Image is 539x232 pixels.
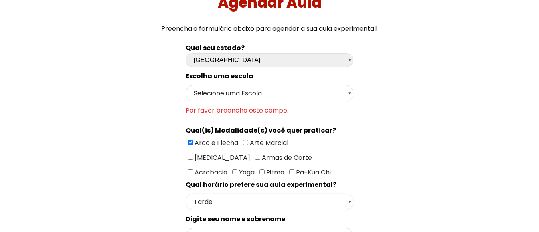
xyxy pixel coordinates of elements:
[289,169,294,174] input: Pa-Kua Chi
[188,155,193,160] input: [MEDICAL_DATA]
[260,153,312,162] span: Armas de Corte
[193,153,250,162] span: [MEDICAL_DATA]
[237,168,255,177] span: Yoga
[186,71,253,81] spam: Escolha uma escola
[186,105,354,115] span: Por favor preencha este campo.
[186,214,285,224] spam: Digite seu nome e sobrenome
[259,169,265,174] input: Ritmo
[186,43,245,52] b: Qual seu estado?
[193,138,238,147] span: Arco e Flecha
[188,169,193,174] input: Acrobacia
[3,23,536,34] p: Preencha o formulário abaixo para agendar a sua aula experimental!
[265,168,284,177] span: Ritmo
[188,140,193,145] input: Arco e Flecha
[294,168,331,177] span: Pa-Kua Chi
[193,168,227,177] span: Acrobacia
[232,169,237,174] input: Yoga
[255,155,260,160] input: Armas de Corte
[186,180,336,189] spam: Qual horário prefere sua aula experimental?
[243,140,248,145] input: Arte Marcial
[186,126,336,135] spam: Qual(is) Modalidade(s) você quer praticar?
[248,138,288,147] span: Arte Marcial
